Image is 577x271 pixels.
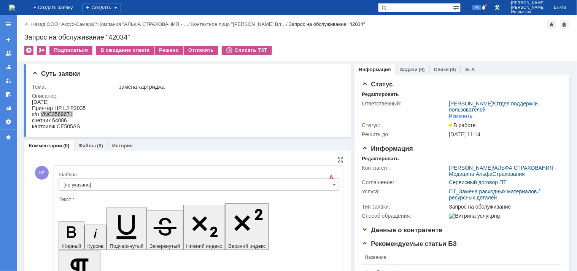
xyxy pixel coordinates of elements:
a: [PERSON_NAME] [449,100,493,107]
button: Подчеркнутый [106,207,146,250]
a: Компания "АЛЬФА СТРАХОВАНИЯ - … [99,21,189,27]
span: Информация [362,145,413,152]
div: Добавить в избранное [547,20,556,29]
span: Жирный [62,243,81,249]
div: Статус: [362,122,448,128]
a: Заявки на командах [2,47,14,59]
a: Настройки [2,116,14,128]
span: [DATE] 11:14 [449,131,481,137]
a: ООО "Аксус-Самара" [47,21,96,27]
div: Тип заявки: [362,204,448,210]
span: Курсив [87,243,104,249]
div: Запрос на обслуживание "42034" [289,21,366,27]
span: Статус [362,81,393,88]
a: Отчеты [2,102,14,114]
span: Верхний индекс [228,243,266,249]
div: Способ обращения: [362,213,448,219]
th: Название [362,250,556,265]
div: Запрос на обслуживание "42034" [24,33,569,41]
a: Информация [359,67,391,72]
div: / [449,165,558,177]
div: замена картриджа [119,84,341,90]
span: Зачеркнутый [150,243,180,249]
a: Мои согласования [2,88,14,100]
div: | [45,21,46,27]
a: Связи [434,67,449,72]
div: Шаблон [59,172,338,177]
a: Отдел поддержки пользователей [449,100,538,113]
span: Скрыть панель инструментов [327,173,336,182]
img: logo [9,5,15,11]
div: Контрагент: [362,165,448,171]
div: Создать [82,3,121,12]
div: Ответственный: [362,100,448,107]
a: Контактное лицо "[PERSON_NAME] Вл… [191,21,286,27]
div: Описание: [32,93,342,99]
span: Рекомендуемые статьи БЗ [362,240,457,247]
div: Сделать домашней страницей [560,20,569,29]
a: Перейти в интерфейс администратора [493,3,502,12]
div: Тема: [32,84,118,90]
a: Задачи [400,67,418,72]
a: [PERSON_NAME] [449,165,493,171]
div: / [99,21,191,27]
a: Мои заявки [2,75,14,87]
div: Удалить [24,46,33,55]
span: НЕ [35,166,49,180]
span: Данные о контрагенте [362,226,443,234]
span: [PERSON_NAME] [511,5,545,10]
span: Игорьевна [511,10,545,14]
div: Редактировать [362,91,399,97]
a: Создать заявку [2,33,14,46]
button: Нижний индекс [183,205,226,250]
a: Заявки в моей ответственности [2,61,14,73]
button: Жирный [59,221,84,250]
div: Решить до: [362,131,448,137]
span: Нижний индекс [186,243,223,249]
div: Текст [59,197,338,202]
div: / [449,100,558,113]
a: Файлы [78,143,96,148]
div: (0) [419,67,425,72]
a: SLA [465,67,475,72]
a: Сервисный договор ПТ [449,179,507,185]
div: (0) [64,143,70,148]
div: (0) [450,67,456,72]
img: Витрина услуг.png [449,213,500,219]
span: Подчеркнутый [110,243,143,249]
span: Суть заявки [32,70,80,77]
div: Запрос на обслуживание [449,204,558,210]
div: На всю страницу [338,157,344,163]
span: 96 [472,5,481,10]
span: Расширенный поиск [453,3,461,11]
button: Верхний индекс [225,203,269,250]
a: АЛЬФА СТРАХОВАНИЯ - Медицина АльфаСтрахования [449,165,557,177]
a: ПТ_Замена расходных материалов / ресурсных деталей [449,188,540,201]
a: Перейти на домашнюю страницу [9,5,15,11]
div: Соглашение: [362,179,448,185]
span: [PERSON_NAME] [511,1,545,5]
button: Зачеркнутый [147,210,183,250]
div: Услуга: [362,188,448,194]
a: История [112,143,133,148]
div: (0) [97,143,103,148]
a: Назад [31,21,45,27]
a: Комментарии [29,143,62,148]
button: Курсив [84,225,107,250]
div: / [191,21,289,27]
span: В работе [449,122,476,128]
div: Редактировать [362,156,399,162]
div: Работа с массовостью [37,46,46,55]
div: / [47,21,99,27]
div: Изменить [449,113,473,119]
